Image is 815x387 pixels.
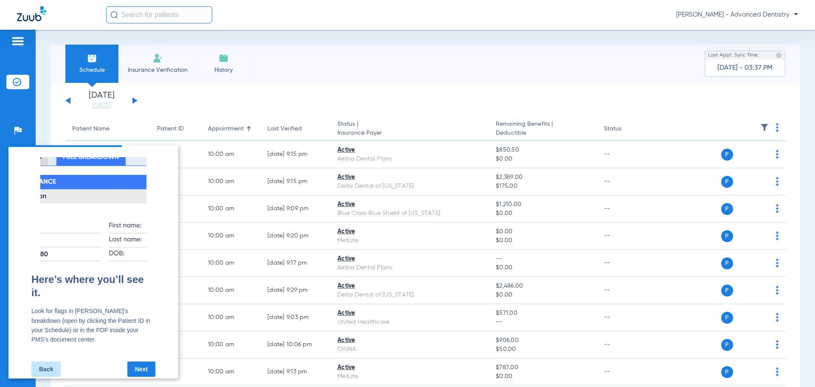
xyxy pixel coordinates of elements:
div: Blue Cross Blue Shield of [US_STATE] [337,209,482,218]
img: hamburger-icon [11,36,25,46]
td: 10:00 AM [201,359,261,386]
div: MetLife [337,236,482,245]
td: -- [597,304,655,331]
div: Active [337,254,482,263]
img: Schedule [87,53,97,63]
img: last sync help info [776,52,782,58]
div: Patient ID [157,124,184,133]
li: [DATE] [76,91,127,110]
span: P [721,176,733,188]
img: group-dot-blue.svg [776,204,778,213]
td: -- [597,223,655,250]
span: $850.50 [496,146,590,155]
img: Search Icon [110,11,118,19]
td: 10:00 AM [201,223,261,250]
img: group-dot-blue.svg [776,340,778,349]
img: group-dot-blue.svg [776,177,778,186]
td: [PERSON_NAME] [65,141,150,168]
div: Active [337,336,482,345]
span: $0.00 [496,236,590,245]
span: P [721,230,733,242]
div: Last Verified [267,124,302,133]
div: Delta Dental of [US_STATE] [337,291,482,299]
span: [DATE] - 03:37 PM [717,64,773,72]
td: [DATE] 9:13 PM [261,359,331,386]
span: P [721,149,733,161]
span: -- [496,318,590,327]
div: Active [337,282,482,291]
div: Patient Name [72,124,143,133]
div: Patient ID [157,124,194,133]
td: 10:00 AM [201,168,261,195]
div: Active [337,363,482,372]
div: Last Verified [267,124,324,133]
img: group-dot-blue.svg [776,313,778,322]
span: $1,210.00 [496,200,590,209]
div: Aetna Dental Plans [337,263,482,272]
img: group-dot-blue.svg [776,123,778,132]
div: Aetna Dental Plans [337,155,482,164]
td: [DATE] 9:15 PM [261,141,331,168]
td: -- [597,277,655,304]
td: 10:00 AM [201,141,261,168]
h2: Here’s where you’ll see it. [23,127,147,154]
div: Appointment [208,124,244,133]
span: $0.00 [496,209,590,218]
td: -- [597,168,655,195]
span: $175.00 [496,182,590,191]
div: United Healthcare [337,318,482,327]
span: Insurance Payer [337,129,482,138]
span: Deductible [496,129,590,138]
span: History [203,66,244,74]
div: Patient Name [72,124,110,133]
span: Schedule [72,66,112,74]
th: Remaining Benefits | [489,117,597,141]
div: MetLife [337,372,482,381]
span: P [721,366,733,378]
a: [DATE] [76,102,127,110]
td: [DATE] 9:20 PM [261,223,331,250]
td: [DATE] 9:15 PM [261,168,331,195]
span: $0.00 [496,291,590,299]
td: [DATE] 9:29 PM [261,277,331,304]
span: P [721,257,733,269]
td: 10:00 AM [201,250,261,277]
span: $2,486.00 [496,282,590,291]
th: Status [597,117,655,141]
td: 10:00 AM [201,195,261,223]
img: group-dot-blue.svg [776,150,778,158]
span: P [721,203,733,215]
td: 10:00 AM [201,304,261,331]
img: Zuub Logo [17,6,46,21]
div: Active [337,146,482,155]
td: 10:00 AM [201,331,261,359]
div: Active [337,309,482,318]
span: $787.00 [496,363,590,372]
td: [DATE] 9:09 PM [261,195,331,223]
img: History [219,53,229,63]
span: $571.00 [496,309,590,318]
td: -- [597,141,655,168]
td: -- [597,359,655,386]
span: [PERSON_NAME] - Advanced Dentistry [676,11,798,19]
td: [DATE] 9:17 PM [261,250,331,277]
span: P [721,312,733,324]
img: group-dot-blue.svg [776,232,778,240]
td: -- [597,195,655,223]
span: -- [496,254,590,263]
div: Active [337,173,482,182]
span: $0.00 [496,155,590,164]
div: Active [337,200,482,209]
td: -- [597,331,655,359]
div: Delta Dental of [US_STATE] [337,182,482,191]
div: Appointment [208,124,254,133]
img: Manual Insurance Verification [153,53,163,63]
img: group-dot-blue.svg [776,259,778,267]
th: Status | [331,117,489,141]
span: P [721,339,733,351]
img: filter.svg [760,123,769,132]
img: group-dot-blue.svg [776,367,778,376]
span: $0.00 [496,263,590,272]
td: -- [597,250,655,277]
td: 10:00 AM [201,277,261,304]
